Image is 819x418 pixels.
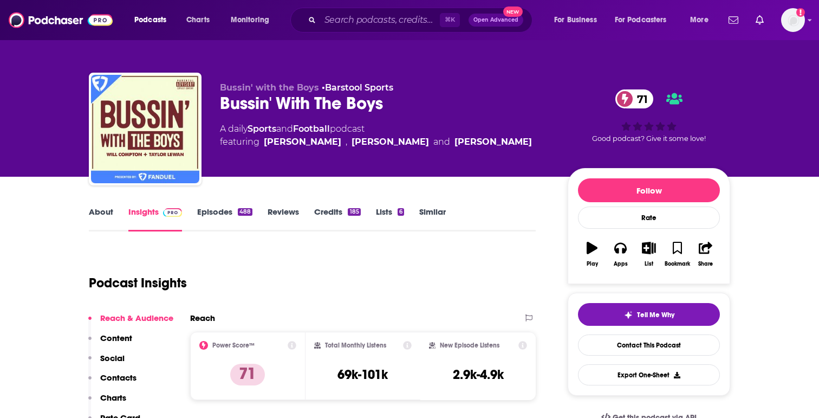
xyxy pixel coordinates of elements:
span: Tell Me Why [637,311,674,319]
h3: 2.9k-4.9k [453,366,504,383]
a: About [89,207,113,231]
span: , [346,136,347,149]
span: featuring [220,136,532,149]
input: Search podcasts, credits, & more... [320,11,440,29]
button: Charts [88,393,126,413]
span: and [276,124,293,134]
div: Rate [578,207,720,229]
a: Show notifications dropdown [724,11,743,29]
span: 71 [626,89,653,108]
p: Social [100,353,125,363]
p: Contacts [100,372,136,383]
a: Credits185 [314,207,360,231]
span: Monitoring [231,12,269,28]
div: A daily podcast [220,123,532,149]
span: ⌘ K [440,13,460,27]
p: Reach & Audience [100,313,173,323]
button: Apps [606,235,634,274]
a: Episodes488 [197,207,252,231]
div: Play [587,261,598,267]
button: Bookmark [663,235,691,274]
a: Barstool Sports [325,82,393,93]
button: Reach & Audience [88,313,173,333]
button: open menu [547,11,610,29]
a: Football [293,124,330,134]
img: tell me why sparkle [624,311,633,319]
h2: Reach [190,313,215,323]
div: 185 [348,208,360,216]
h2: New Episode Listens [440,342,499,349]
span: and [433,136,450,149]
span: • [322,82,393,93]
a: Similar [419,207,446,231]
a: [PERSON_NAME] [352,136,429,149]
h1: Podcast Insights [89,275,187,291]
a: InsightsPodchaser Pro [128,207,182,231]
a: Show notifications dropdown [751,11,768,29]
div: 488 [238,208,252,216]
button: open menu [608,11,682,29]
button: open menu [127,11,180,29]
h2: Power Score™ [212,342,255,349]
button: Content [88,333,132,353]
div: 6 [398,208,404,216]
div: Search podcasts, credits, & more... [301,8,543,33]
button: Show profile menu [781,8,805,32]
button: Follow [578,178,720,202]
div: Apps [614,261,628,267]
button: List [635,235,663,274]
p: Content [100,333,132,343]
div: 71Good podcast? Give it some love! [568,82,730,150]
a: Lists6 [376,207,404,231]
button: Social [88,353,125,373]
button: Play [578,235,606,274]
a: [PERSON_NAME] [454,136,532,149]
img: Podchaser Pro [163,208,182,217]
button: Export One-Sheet [578,364,720,385]
span: Logged in as alignPR [781,8,805,32]
button: Open AdvancedNew [469,14,523,27]
button: Share [692,235,720,274]
button: tell me why sparkleTell Me Why [578,303,720,326]
span: For Business [554,12,597,28]
img: Bussin' With The Boys [91,75,199,183]
p: Charts [100,393,126,403]
img: Podchaser - Follow, Share and Rate Podcasts [9,10,113,30]
h3: 69k-101k [337,366,388,383]
span: Good podcast? Give it some love! [592,134,706,143]
button: Contacts [88,372,136,393]
svg: Add a profile image [796,8,805,17]
div: Share [698,261,713,267]
a: Sports [248,124,276,134]
span: Charts [186,12,210,28]
p: 71 [230,364,265,385]
div: Bookmark [665,261,690,267]
a: Contact This Podcast [578,335,720,356]
a: Charts [179,11,216,29]
span: Podcasts [134,12,166,28]
button: open menu [682,11,722,29]
span: Open Advanced [473,17,518,23]
span: For Podcasters [615,12,667,28]
button: open menu [223,11,283,29]
div: List [645,261,653,267]
a: [PERSON_NAME] [264,136,341,149]
img: User Profile [781,8,805,32]
span: More [690,12,708,28]
a: 71 [615,89,653,108]
a: Reviews [268,207,299,231]
h2: Total Monthly Listens [325,342,386,349]
span: Bussin' with the Boys [220,82,319,93]
span: New [503,7,523,17]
